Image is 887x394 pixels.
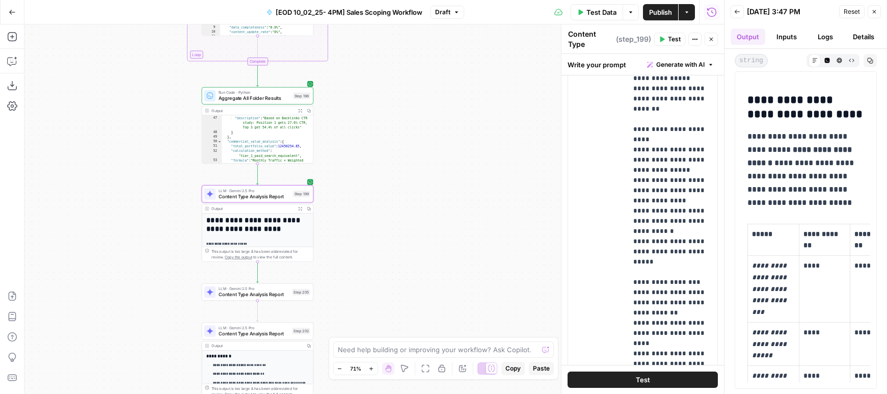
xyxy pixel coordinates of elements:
[202,144,222,149] div: 51
[668,35,681,44] span: Test
[202,116,222,130] div: 47
[501,362,525,375] button: Copy
[256,262,258,283] g: Edge from step_199 to step_205
[731,29,765,45] button: Output
[260,4,428,20] button: [EOD 10_02_25- 4PM] Sales Scoping Workflow
[211,206,293,212] div: Output
[636,375,650,385] span: Test
[568,29,613,70] textarea: Content Type Analysis Report
[643,4,678,20] button: Publish
[505,364,521,373] span: Copy
[225,255,252,259] span: Copy the output
[219,325,289,330] span: LLM · Gemini 2.5 Pro
[616,34,651,44] span: ( step_199 )
[276,7,422,17] span: [EOD 10_02_25- 4PM] Sales Scoping Workflow
[256,301,258,322] g: Edge from step_205 to step_202
[293,191,310,197] div: Step 199
[202,25,220,30] div: 9
[211,343,302,349] div: Output
[202,283,313,301] div: LLM · Gemini 2.5 ProContent Type Analysis ReportStep 205
[256,164,258,185] g: Edge from step_196 to step_199
[202,87,313,164] div: Run Code · PythonAggregate All Folder ResultsStep 196Output "top_3_ctr_share":"54.4%", "descripti...
[247,58,267,66] div: Complete
[219,90,290,95] span: Run Code · Python
[219,330,289,337] span: Content Type Analysis Report
[846,29,881,45] button: Details
[350,364,361,373] span: 71%
[561,54,724,75] div: Write your prompt
[202,30,220,34] div: 10
[293,93,310,99] div: Step 196
[219,291,289,298] span: Content Type Analysis Report
[202,135,222,139] div: 49
[216,35,220,39] span: Toggle code folding, rows 11 through 13
[735,54,768,67] span: string
[202,158,222,167] div: 53
[586,7,616,17] span: Test Data
[533,364,550,373] span: Paste
[435,8,450,17] span: Draft
[219,188,290,193] span: LLM · Gemini 2.5 Pro
[202,149,222,158] div: 52
[571,4,623,20] button: Test Data
[202,35,220,39] div: 11
[529,362,554,375] button: Paste
[211,248,310,260] div: This output is too large & has been abbreviated for review. to view the full content.
[219,193,290,200] span: Content Type Analysis Report
[218,140,222,144] span: Toggle code folding, rows 50 through 1725
[808,29,843,45] button: Logs
[431,6,464,19] button: Draft
[769,29,804,45] button: Inputs
[844,7,860,16] span: Reset
[839,5,865,18] button: Reset
[202,140,222,144] div: 50
[219,286,289,292] span: LLM · Gemini 2.5 Pro
[568,372,718,388] button: Test
[643,58,718,71] button: Generate with AI
[219,95,290,102] span: Aggregate All Folder Results
[256,65,258,86] g: Edge from step_90-iteration-end to step_196
[654,33,685,46] button: Test
[292,289,310,296] div: Step 205
[656,60,705,69] span: Generate with AI
[202,58,313,66] div: Complete
[649,7,672,17] span: Publish
[202,130,222,135] div: 48
[292,328,310,334] div: Step 202
[211,108,293,113] div: Output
